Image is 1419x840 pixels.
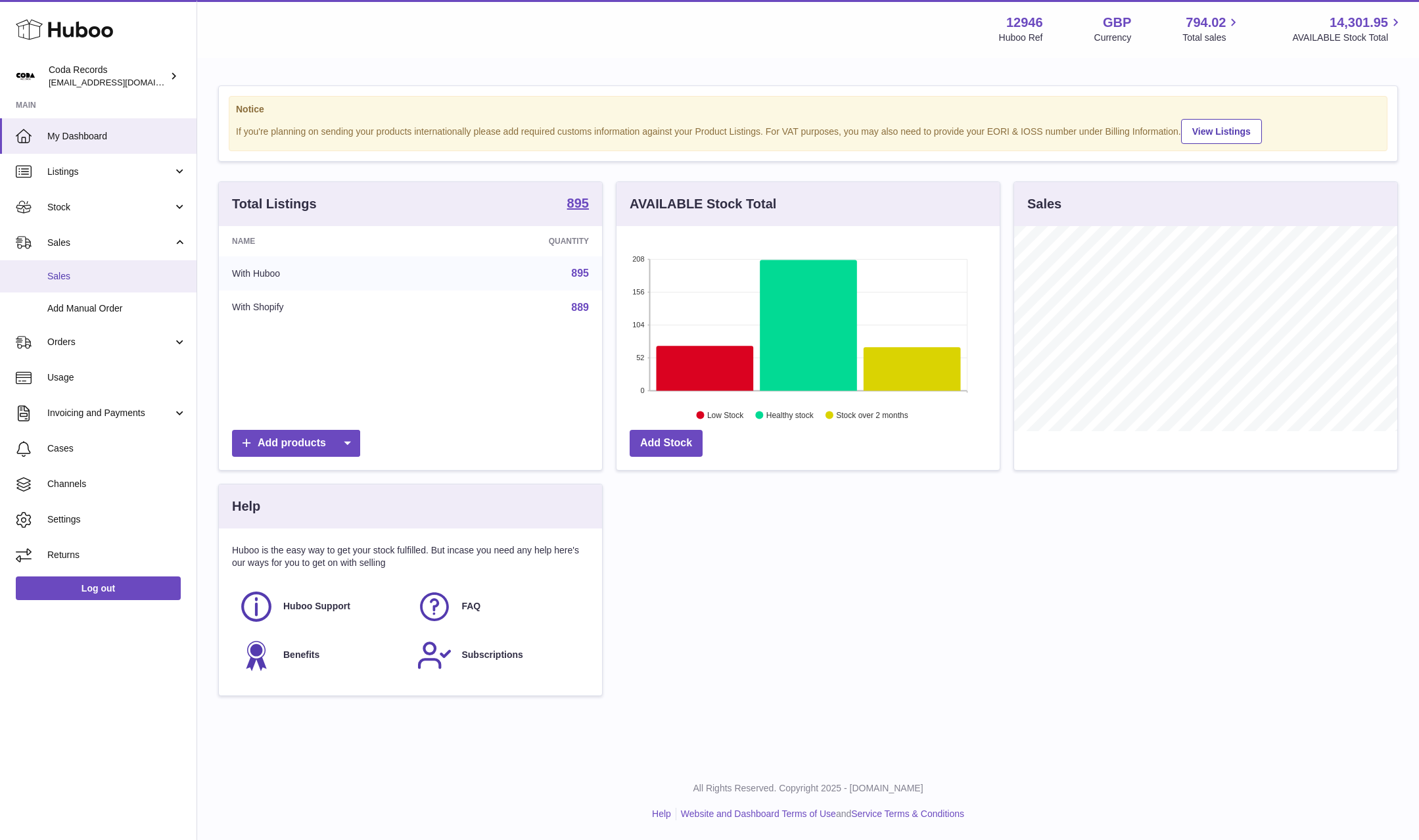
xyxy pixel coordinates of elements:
[461,649,523,661] span: Subscriptions
[851,808,964,819] a: Service Terms & Conditions
[236,103,1380,116] strong: Notice
[567,197,589,212] a: 895
[632,288,644,296] text: 156
[630,195,776,213] h3: AVAILABLE Stock Total
[1186,14,1226,32] span: 794.02
[232,498,260,515] h3: Help
[239,638,404,673] a: Benefits
[49,77,193,87] span: [EMAIL_ADDRESS][DOMAIN_NAME]
[836,411,908,420] text: Stock over 2 months
[1182,14,1241,44] a: 794.02 Total sales
[461,600,480,613] span: FAQ
[232,195,317,213] h3: Total Listings
[47,407,173,419] span: Invoicing and Payments
[208,782,1408,795] p: All Rights Reserved. Copyright 2025 - [DOMAIN_NAME]
[632,321,644,329] text: 104
[425,226,602,256] th: Quantity
[47,549,187,561] span: Returns
[1182,32,1241,44] span: Total sales
[766,411,814,420] text: Healthy stock
[1292,14,1403,44] a: 14,301.95 AVAILABLE Stock Total
[47,201,173,214] span: Stock
[219,226,425,256] th: Name
[636,354,644,362] text: 52
[47,270,187,283] span: Sales
[232,544,589,569] p: Huboo is the easy way to get your stock fulfilled. But incase you need any help here's our ways f...
[681,808,836,819] a: Website and Dashboard Terms of Use
[219,256,425,291] td: With Huboo
[47,336,173,348] span: Orders
[1181,119,1262,144] a: View Listings
[16,576,181,600] a: Log out
[676,808,964,820] li: and
[47,130,187,143] span: My Dashboard
[417,638,582,673] a: Subscriptions
[49,64,167,89] div: Coda Records
[219,291,425,325] td: With Shopify
[47,478,187,490] span: Channels
[999,32,1043,44] div: Huboo Ref
[640,386,644,394] text: 0
[47,371,187,384] span: Usage
[571,268,589,279] a: 895
[239,589,404,624] a: Huboo Support
[47,166,173,178] span: Listings
[1330,14,1388,32] span: 14,301.95
[630,430,703,457] a: Add Stock
[236,117,1380,144] div: If you're planning on sending your products internationally please add required customs informati...
[417,589,582,624] a: FAQ
[47,442,187,455] span: Cases
[571,302,589,313] a: 889
[232,430,360,457] a: Add products
[47,237,173,249] span: Sales
[1006,14,1043,32] strong: 12946
[1094,32,1132,44] div: Currency
[632,255,644,263] text: 208
[652,808,671,819] a: Help
[707,411,744,420] text: Low Stock
[1292,32,1403,44] span: AVAILABLE Stock Total
[283,649,319,661] span: Benefits
[47,513,187,526] span: Settings
[1103,14,1131,32] strong: GBP
[283,600,350,613] span: Huboo Support
[567,197,589,210] strong: 895
[47,302,187,315] span: Add Manual Order
[16,66,35,86] img: haz@pcatmedia.com
[1027,195,1061,213] h3: Sales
